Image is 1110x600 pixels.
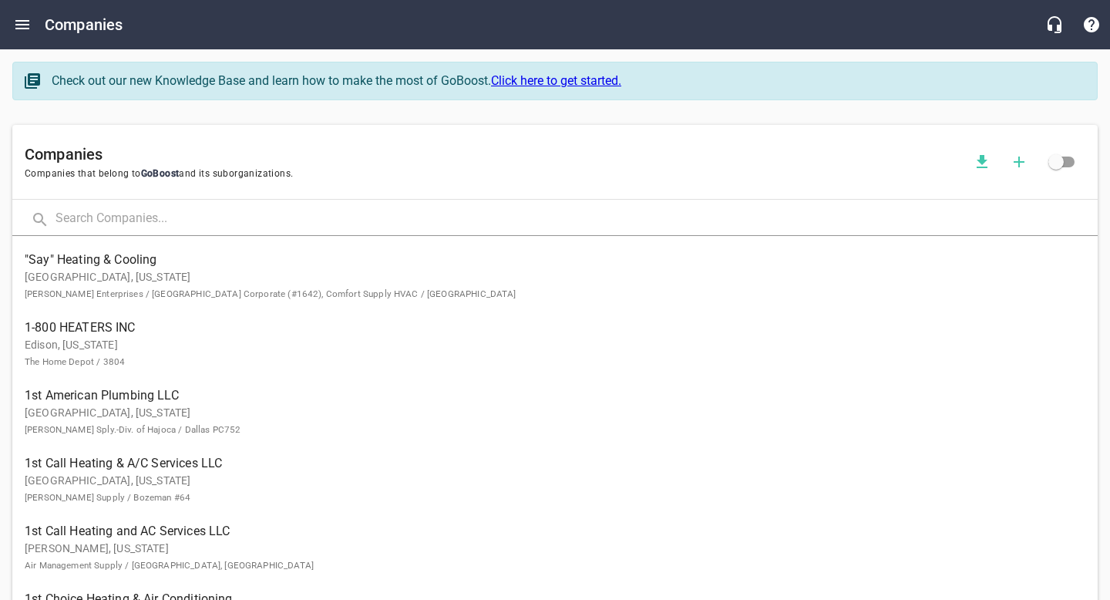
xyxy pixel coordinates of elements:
[25,167,964,182] span: Companies that belong to and its suborganizations.
[25,541,1061,573] p: [PERSON_NAME], [US_STATE]
[25,560,314,571] small: Air Management Supply / [GEOGRAPHIC_DATA], [GEOGRAPHIC_DATA]
[1036,6,1073,43] button: Live Chat
[25,386,1061,405] span: 1st American Plumbing LLC
[1073,6,1110,43] button: Support Portal
[25,269,1061,302] p: [GEOGRAPHIC_DATA], [US_STATE]
[25,424,240,435] small: [PERSON_NAME] Sply.-Div. of Hajoca / Dallas PC752
[141,168,180,179] span: GoBoost
[25,288,516,299] small: [PERSON_NAME] Enterprises / [GEOGRAPHIC_DATA] Corporate (#1642), Comfort Supply HVAC / [GEOGRAPHI...
[12,446,1098,514] a: 1st Call Heating & A/C Services LLC[GEOGRAPHIC_DATA], [US_STATE][PERSON_NAME] Supply / Bozeman #64
[25,251,1061,269] span: "Say" Heating & Cooling
[52,72,1081,90] div: Check out our new Knowledge Base and learn how to make the most of GoBoost.
[4,6,41,43] button: Open drawer
[1001,143,1038,180] button: Add a new company
[25,356,125,367] small: The Home Depot / 3804
[25,405,1061,437] p: [GEOGRAPHIC_DATA], [US_STATE]
[25,473,1061,505] p: [GEOGRAPHIC_DATA], [US_STATE]
[25,319,1061,337] span: 1-800 HEATERS INC
[25,142,964,167] h6: Companies
[25,522,1061,541] span: 1st Call Heating and AC Services LLC
[25,337,1061,369] p: Edison, [US_STATE]
[1038,143,1075,180] span: Click to view all companies
[25,454,1061,473] span: 1st Call Heating & A/C Services LLC
[12,378,1098,446] a: 1st American Plumbing LLC[GEOGRAPHIC_DATA], [US_STATE][PERSON_NAME] Sply.-Div. of Hajoca / Dallas...
[491,73,621,88] a: Click here to get started.
[45,12,123,37] h6: Companies
[964,143,1001,180] button: Download companies
[12,514,1098,581] a: 1st Call Heating and AC Services LLC[PERSON_NAME], [US_STATE]Air Management Supply / [GEOGRAPHIC_...
[12,242,1098,310] a: "Say" Heating & Cooling[GEOGRAPHIC_DATA], [US_STATE][PERSON_NAME] Enterprises / [GEOGRAPHIC_DATA]...
[55,203,1098,236] input: Search Companies...
[25,492,190,503] small: [PERSON_NAME] Supply / Bozeman #64
[12,310,1098,378] a: 1-800 HEATERS INCEdison, [US_STATE]The Home Depot / 3804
